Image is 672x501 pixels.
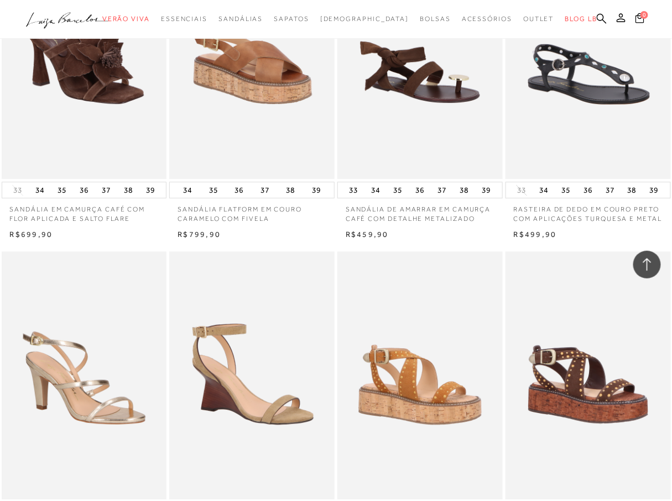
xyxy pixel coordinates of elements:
[309,183,324,198] button: 39
[523,15,554,23] span: Outlet
[54,183,70,198] button: 35
[434,183,450,198] button: 37
[420,15,451,23] span: Bolsas
[632,12,648,27] button: 0
[283,183,299,198] button: 38
[178,230,221,239] span: R$799,90
[602,183,618,198] button: 37
[257,183,273,198] button: 37
[412,183,428,198] button: 36
[514,230,557,239] span: R$499,90
[231,183,247,198] button: 36
[143,183,158,198] button: 39
[274,15,309,23] span: Sapatos
[274,9,309,29] a: categoryNavScreenReaderText
[76,183,92,198] button: 36
[338,254,502,498] a: SANDÁLIA FLATFORM EM COURO CARAMELO COM TACHAS E SALTO DE CORTIÇA SANDÁLIA FLATFORM EM COURO CARA...
[338,254,502,498] img: SANDÁLIA FLATFORM EM COURO CARAMELO COM TACHAS E SALTO DE CORTIÇA
[514,185,529,196] button: 33
[624,183,640,198] button: 38
[523,9,554,29] a: categoryNavScreenReaderText
[169,199,335,224] a: SANDÁLIA FLATFORM EM COURO CARAMELO COM FIVELA
[507,254,670,498] img: SANDÁLIA FLATFORM EM COURO CAFÉ COM TACHAS E SALTO DE CORTIÇA
[2,199,167,224] a: SANDÁLIA EM CAMURÇA CAFÉ COM FLOR APLICADA E SALTO FLARE
[320,9,409,29] a: noSubCategoriesText
[478,183,494,198] button: 39
[3,254,166,498] img: SANDÁLIA METALIZADA DOURADO COM SALTO MÉDIO E TIRAS FINAS
[102,15,150,23] span: Verão Viva
[580,183,596,198] button: 36
[346,183,361,198] button: 33
[218,9,263,29] a: categoryNavScreenReaderText
[462,15,512,23] span: Acessórios
[102,9,150,29] a: categoryNavScreenReaderText
[161,9,207,29] a: categoryNavScreenReaderText
[170,254,334,498] a: SANDÁLIA ANABELA EM COURO BEGE FENDI COM SALTO ALTO SANDÁLIA ANABELA EM COURO BEGE FENDI COM SALT...
[218,15,263,23] span: Sandálias
[536,183,551,198] button: 34
[647,183,662,198] button: 39
[98,183,114,198] button: 37
[456,183,472,198] button: 38
[420,9,451,29] a: categoryNavScreenReaderText
[206,183,221,198] button: 35
[161,15,207,23] span: Essenciais
[121,183,136,198] button: 38
[170,254,334,498] img: SANDÁLIA ANABELA EM COURO BEGE FENDI COM SALTO ALTO
[507,254,670,498] a: SANDÁLIA FLATFORM EM COURO CAFÉ COM TACHAS E SALTO DE CORTIÇA SANDÁLIA FLATFORM EM COURO CAFÉ COM...
[346,230,389,239] span: R$459,90
[462,9,512,29] a: categoryNavScreenReaderText
[32,183,48,198] button: 34
[3,254,166,498] a: SANDÁLIA METALIZADA DOURADO COM SALTO MÉDIO E TIRAS FINAS SANDÁLIA METALIZADA DOURADO COM SALTO M...
[506,199,671,224] a: RASTEIRA DE DEDO EM COURO PRETO COM APLICAÇÕES TURQUESA E METAL
[558,183,574,198] button: 35
[337,199,503,224] a: SANDÁLIA DE AMARRAR EM CAMURÇA CAFÉ COM DETALHE METALIZADO
[390,183,405,198] button: 35
[368,183,383,198] button: 34
[10,185,25,196] button: 33
[565,15,597,23] span: BLOG LB
[180,183,195,198] button: 34
[640,11,648,19] span: 0
[320,15,409,23] span: [DEMOGRAPHIC_DATA]
[565,9,597,29] a: BLOG LB
[10,230,53,239] span: R$699,90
